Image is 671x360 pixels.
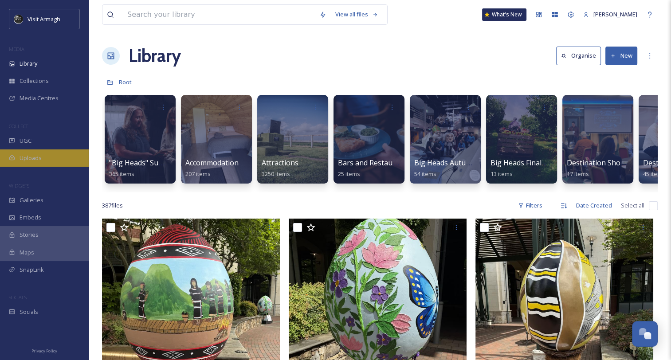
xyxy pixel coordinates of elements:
a: Root [119,77,132,87]
span: 17 items [567,170,589,178]
span: SnapLink [20,266,44,274]
span: Embeds [20,213,41,222]
span: Select all [621,201,644,210]
span: Root [119,78,132,86]
a: What's New [482,8,526,21]
span: Galleries [20,196,43,204]
span: Attractions [262,158,298,168]
span: COLLECT [9,123,28,129]
a: Attractions3250 items [262,159,298,178]
span: WIDGETS [9,182,29,189]
a: View all files [331,6,383,23]
a: Big Heads Final Videos13 items [490,159,565,178]
div: Filters [514,197,547,214]
a: [PERSON_NAME] [579,6,642,23]
span: 25 items [338,170,360,178]
span: Socials [20,308,38,316]
button: New [605,47,637,65]
span: [PERSON_NAME] [593,10,637,18]
span: Bars and Restaurants [338,158,410,168]
a: Privacy Policy [31,345,57,356]
span: 3250 items [262,170,290,178]
span: 387 file s [102,201,123,210]
span: Stories [20,231,39,239]
button: Open Chat [632,321,658,347]
img: THE-FIRST-PLACE-VISIT-ARMAGH.COM-BLACK.jpg [14,15,23,23]
span: Big Heads Final Videos [490,158,565,168]
input: Search your library [123,5,315,24]
span: Media Centres [20,94,59,102]
span: Library [20,59,37,68]
a: Accommodation207 items [185,159,239,178]
button: Organise [556,47,601,65]
span: "Big Heads" Summer Content 2025 [109,158,224,168]
span: Privacy Policy [31,348,57,354]
span: 207 items [185,170,211,178]
span: 365 items [109,170,134,178]
span: 54 items [414,170,436,178]
span: Visit Armagh [27,15,60,23]
span: 45 items [643,170,665,178]
a: Big Heads Autumn 202554 items [414,159,494,178]
span: Big Heads Autumn 2025 [414,158,494,168]
span: Maps [20,248,34,257]
span: MEDIA [9,46,24,52]
a: Library [129,43,181,69]
span: 13 items [490,170,513,178]
span: UGC [20,137,31,145]
div: Date Created [572,197,616,214]
span: Accommodation [185,158,239,168]
span: SOCIALS [9,294,27,301]
span: Uploads [20,154,42,162]
a: "Big Heads" Summer Content 2025365 items [109,159,224,178]
span: Collections [20,77,49,85]
a: Bars and Restaurants25 items [338,159,410,178]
